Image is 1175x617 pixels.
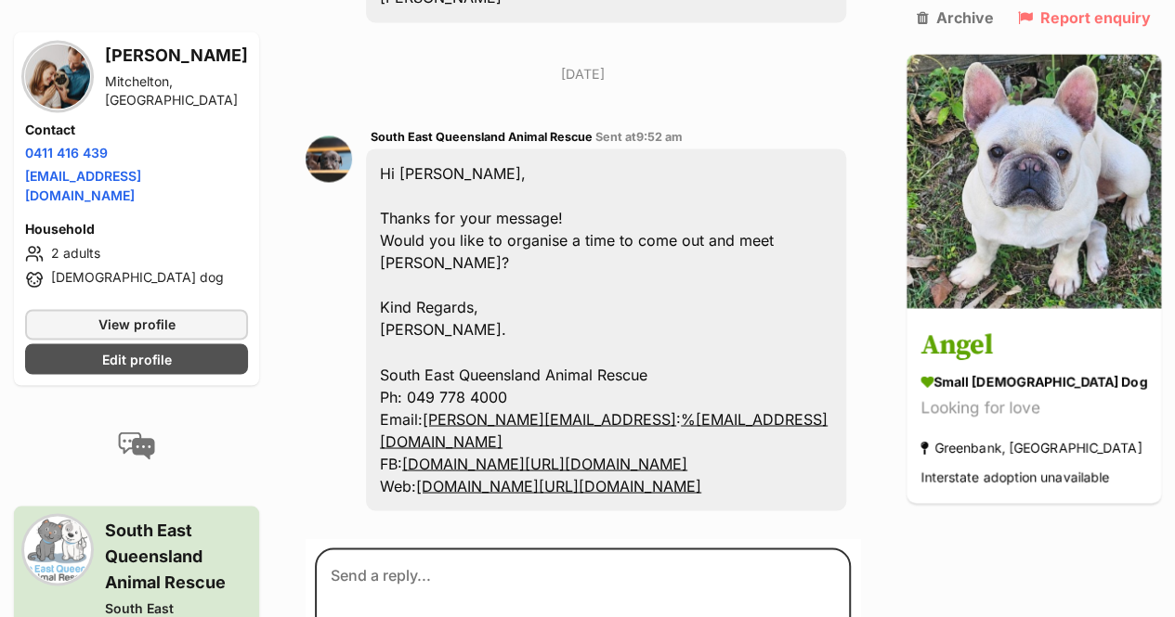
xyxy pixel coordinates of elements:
[118,431,155,458] img: conversation-icon-4a6f8262b818ee0b60e3300018af0b2d0b884aa5de6e9bcb8d3d4eeb1a70a7c4.svg
[25,342,248,373] a: Edit profile
[105,42,248,68] h3: [PERSON_NAME]
[907,54,1161,308] img: Angel
[25,120,248,138] h4: Contact
[402,454,687,472] a: [DOMAIN_NAME][URL][DOMAIN_NAME]
[920,396,1147,421] div: Looking for love
[105,71,248,109] div: Mitchelton, [GEOGRAPHIC_DATA]
[920,435,1142,460] div: Greenbank, [GEOGRAPHIC_DATA]
[920,372,1147,392] div: small [DEMOGRAPHIC_DATA] Dog
[920,469,1109,485] span: Interstate adoption unavailable
[306,135,352,182] img: South East Queensland Animal Rescue profile pic
[25,267,248,289] li: [DEMOGRAPHIC_DATA] dog
[306,64,860,84] p: [DATE]
[102,348,172,367] span: Edit profile
[25,516,90,581] img: South East Queensland Animal Rescue profile pic
[371,130,593,144] span: South East Queensland Animal Rescue
[25,167,141,202] a: [EMAIL_ADDRESS][DOMAIN_NAME]
[366,148,846,510] div: Hi [PERSON_NAME], Thanks for your message! Would you like to organise a time to come out and meet...
[98,314,176,333] span: View profile
[25,308,248,339] a: View profile
[25,219,248,238] h4: Household
[917,9,994,26] a: Archive
[25,144,108,160] a: 0411 416 439
[416,476,701,495] a: [DOMAIN_NAME][URL][DOMAIN_NAME]
[1018,9,1151,26] a: Report enquiry
[595,130,683,144] span: Sent at
[25,241,248,264] li: 2 adults
[920,326,1147,367] h3: Angel
[423,409,676,428] a: [PERSON_NAME][EMAIL_ADDRESS]
[907,312,1161,504] a: Angel small [DEMOGRAPHIC_DATA] Dog Looking for love Greenbank, [GEOGRAPHIC_DATA] Interstate adopt...
[25,43,90,108] img: Claudia Rasche profile pic
[636,130,683,144] span: 9:52 am
[105,516,248,594] h3: South East Queensland Animal Rescue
